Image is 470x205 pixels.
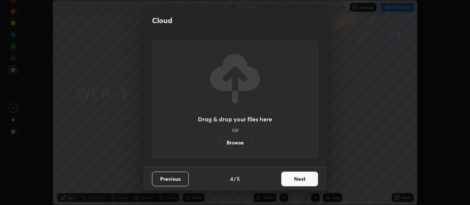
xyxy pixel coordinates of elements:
[230,175,233,183] h4: 4
[198,116,272,122] h3: Drag & drop your files here
[152,16,172,25] h2: Cloud
[232,128,238,132] h5: OR
[152,172,189,186] button: Previous
[281,172,318,186] button: Next
[234,175,236,183] h4: /
[237,175,240,183] h4: 5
